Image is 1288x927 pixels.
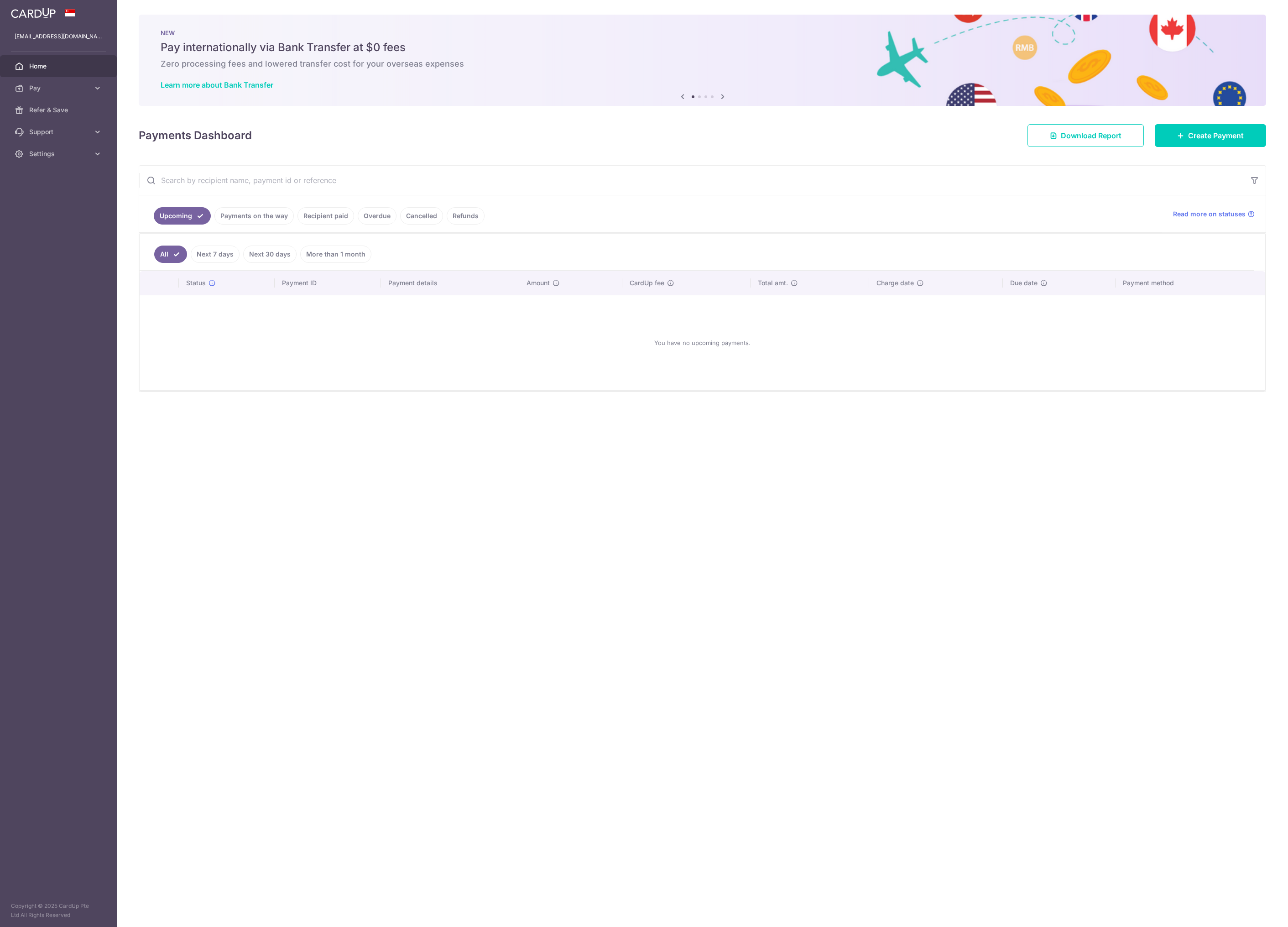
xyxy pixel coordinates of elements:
a: Upcoming [154,207,211,225]
span: Download Report [1061,130,1121,141]
a: Payments on the way [214,207,294,225]
span: Home [29,62,89,71]
span: Read more on statuses [1173,209,1246,219]
input: Search by recipient name, payment id or reference [139,166,1244,195]
th: Payment details [381,271,519,295]
a: Read more on statuses [1173,209,1255,219]
h4: Payments Dashboard [139,127,252,144]
h6: Zero processing fees and lowered transfer cost for your overseas expenses [161,58,1244,69]
span: Total amt. [758,278,788,288]
a: All [154,246,187,263]
span: CardUp fee [630,278,664,288]
a: Download Report [1027,124,1144,147]
span: Status [186,278,206,288]
p: [EMAIL_ADDRESS][DOMAIN_NAME] [15,32,102,41]
p: NEW [161,29,1244,37]
a: Recipient paid [297,207,354,225]
th: Payment ID [275,271,381,295]
span: Refer & Save [29,105,89,115]
img: CardUp [11,7,56,18]
img: Bank transfer banner [139,15,1266,106]
span: Create Payment [1188,130,1244,141]
span: Pay [29,84,89,93]
a: Overdue [358,207,396,225]
a: Learn more about Bank Transfer [161,80,273,89]
span: Charge date [876,278,914,288]
span: Amount [527,278,550,288]
a: Cancelled [400,207,443,225]
h5: Pay internationally via Bank Transfer at $0 fees [161,40,1244,55]
span: Support [29,127,89,136]
a: More than 1 month [300,246,371,263]
a: Next 7 days [191,246,240,263]
a: Next 30 days [243,246,297,263]
span: Due date [1010,278,1038,288]
span: Settings [29,149,89,158]
a: Refunds [447,207,485,225]
th: Payment method [1116,271,1265,295]
a: Create Payment [1155,124,1266,147]
div: You have no upcoming payments. [151,303,1254,383]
